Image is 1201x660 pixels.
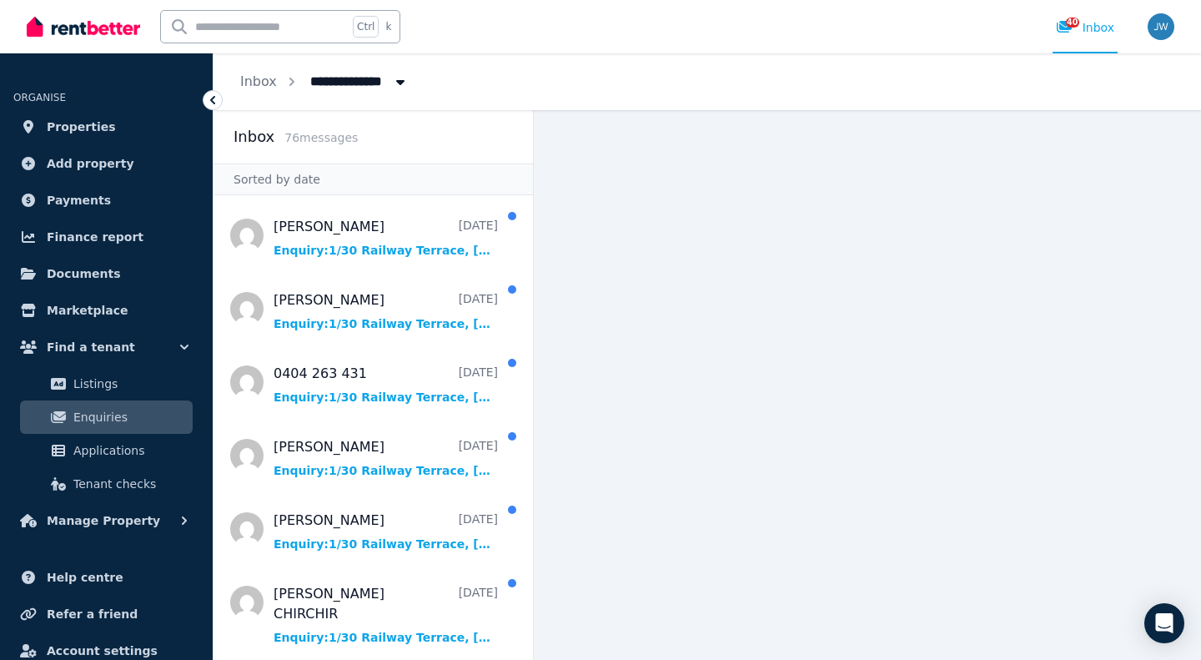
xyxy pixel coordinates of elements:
span: Tenant checks [73,474,186,494]
span: Payments [47,190,111,210]
div: Open Intercom Messenger [1144,603,1184,643]
a: Finance report [13,220,199,254]
a: Applications [20,434,193,467]
a: Payments [13,184,199,217]
span: Documents [47,264,121,284]
span: Find a tenant [47,337,135,357]
a: [PERSON_NAME][DATE]Enquiry:1/30 Railway Terrace, [GEOGRAPHIC_DATA]. [274,511,498,552]
a: Add property [13,147,199,180]
span: Manage Property [47,511,160,531]
img: RentBetter [27,14,140,39]
a: Properties [13,110,199,144]
span: Ctrl [353,16,379,38]
span: Enquiries [73,407,186,427]
a: Help centre [13,561,199,594]
div: Inbox [1056,19,1114,36]
a: Tenant checks [20,467,193,501]
span: Properties [47,117,116,137]
span: 76 message s [284,131,358,144]
span: Finance report [47,227,143,247]
a: Documents [13,257,199,290]
a: [PERSON_NAME][DATE]Enquiry:1/30 Railway Terrace, [GEOGRAPHIC_DATA]. [274,437,498,479]
a: Inbox [240,73,277,89]
nav: Message list [214,195,533,660]
span: Applications [73,441,186,461]
nav: Breadcrumb [214,53,435,110]
span: ORGANISE [13,92,66,103]
h2: Inbox [234,125,274,149]
button: Find a tenant [13,330,199,364]
button: Manage Property [13,504,199,537]
a: [PERSON_NAME] CHIRCHIR[DATE]Enquiry:1/30 Railway Terrace, [GEOGRAPHIC_DATA]. [274,584,498,646]
span: Add property [47,154,134,174]
a: Marketplace [13,294,199,327]
a: 0404 263 431[DATE]Enquiry:1/30 Railway Terrace, [GEOGRAPHIC_DATA]. [274,364,498,406]
div: Sorted by date [214,164,533,195]
a: Refer a friend [13,597,199,631]
a: [PERSON_NAME][DATE]Enquiry:1/30 Railway Terrace, [GEOGRAPHIC_DATA]. [274,290,498,332]
span: 40 [1066,18,1079,28]
a: [PERSON_NAME][DATE]Enquiry:1/30 Railway Terrace, [GEOGRAPHIC_DATA]. [274,217,498,259]
img: Juliet Whittles [1148,13,1174,40]
span: Refer a friend [47,604,138,624]
a: Enquiries [20,401,193,434]
span: Marketplace [47,300,128,320]
span: Help centre [47,567,123,587]
span: Listings [73,374,186,394]
span: k [385,20,391,33]
a: Listings [20,367,193,401]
